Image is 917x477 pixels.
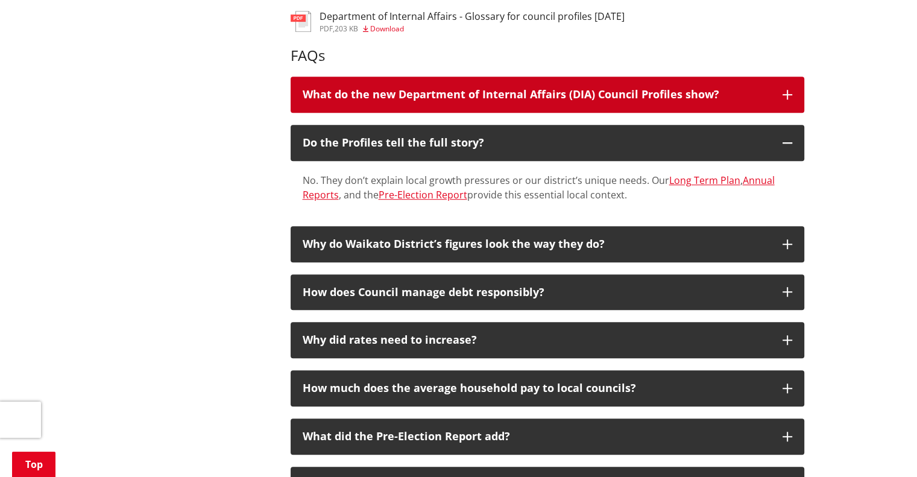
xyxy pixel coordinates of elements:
[291,419,804,455] button: What did the Pre-Election Report add?
[335,24,358,34] span: 203 KB
[291,226,804,262] button: Why do Waikato District’s figures look the way they do?
[291,11,625,33] a: Department of Internal Affairs - Glossary for council profiles [DATE] pdf,203 KB Download
[370,24,404,34] span: Download
[320,11,625,22] h3: Department of Internal Affairs - Glossary for council profiles [DATE]
[291,47,804,65] h3: FAQs
[291,370,804,406] button: How much does the average household pay to local councils?
[291,274,804,311] button: How does Council manage debt responsibly?
[291,77,804,113] button: What do the new Department of Internal Affairs (DIA) Council Profiles show?
[291,11,311,32] img: document-pdf.svg
[379,188,467,201] a: Pre-Election Report
[303,238,770,250] div: Why do Waikato District’s figures look the way they do?
[320,24,333,34] span: pdf
[303,174,775,201] a: Annual Reports
[303,173,792,202] div: No. They don’t explain local growth pressures or our district’s unique needs. Our , , and the pro...
[12,452,55,477] a: Top
[303,89,770,101] div: What do the new Department of Internal Affairs (DIA) Council Profiles show?
[303,137,770,149] div: Do the Profiles tell the full story?
[669,174,740,187] a: Long Term Plan
[303,382,770,394] div: How much does the average household pay to local councils?
[320,25,625,33] div: ,
[303,286,770,299] div: How does Council manage debt responsibly?
[291,322,804,358] button: Why did rates need to increase?
[303,334,770,346] div: Why did rates need to increase?
[303,431,770,443] div: What did the Pre-Election Report add?
[291,125,804,161] button: Do the Profiles tell the full story?
[862,426,905,470] iframe: Messenger Launcher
